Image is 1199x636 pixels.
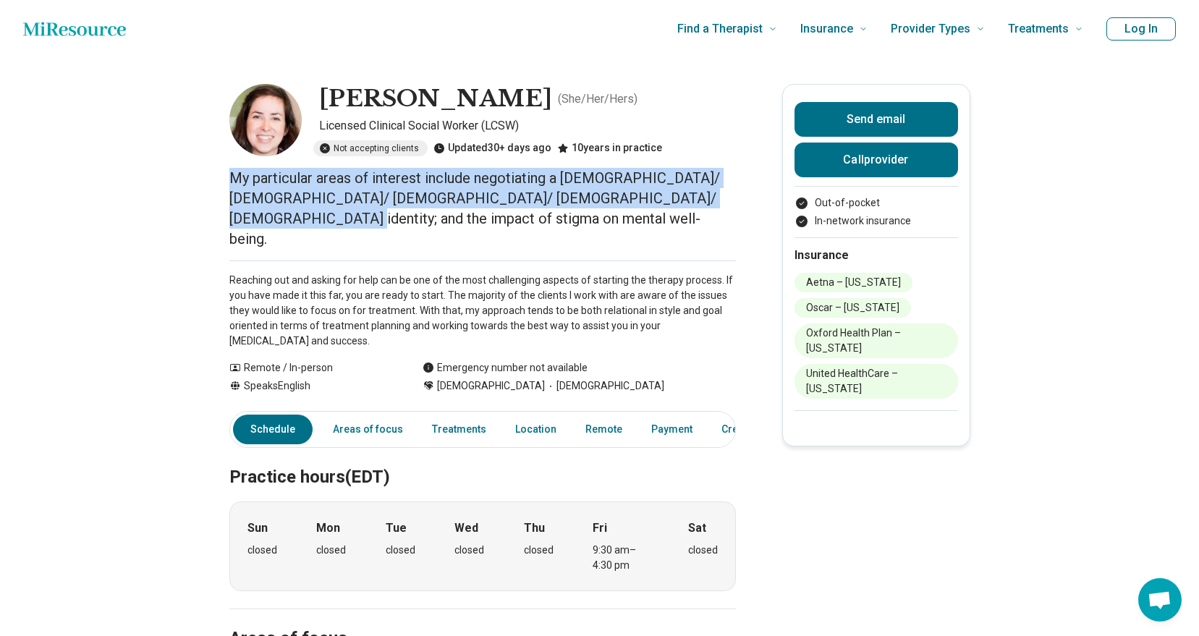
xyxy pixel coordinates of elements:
[688,543,718,558] div: closed
[313,140,428,156] div: Not accepting clients
[713,415,785,444] a: Credentials
[524,520,545,537] strong: Thu
[1138,578,1182,622] div: Open chat
[229,273,736,349] p: Reaching out and asking for help can be one of the most challenging aspects of starting the thera...
[229,360,394,376] div: Remote / In-person
[800,19,853,39] span: Insurance
[688,520,706,537] strong: Sat
[795,273,912,292] li: Aetna – [US_STATE]
[677,19,763,39] span: Find a Therapist
[324,415,412,444] a: Areas of focus
[557,140,662,156] div: 10 years in practice
[795,298,911,318] li: Oscar – [US_STATE]
[577,415,631,444] a: Remote
[229,84,302,156] img: Rachel Greene, Licensed Clinical Social Worker (LCSW)
[229,431,736,490] h2: Practice hours (EDT)
[524,543,554,558] div: closed
[1106,17,1176,41] button: Log In
[454,520,478,537] strong: Wed
[316,543,346,558] div: closed
[795,247,958,264] h2: Insurance
[433,140,551,156] div: Updated 30+ days ago
[593,543,648,573] div: 9:30 am – 4:30 pm
[233,415,313,444] a: Schedule
[423,415,495,444] a: Treatments
[247,520,268,537] strong: Sun
[386,520,407,537] strong: Tue
[23,14,126,43] a: Home page
[316,520,340,537] strong: Mon
[423,360,588,376] div: Emergency number not available
[795,213,958,229] li: In-network insurance
[545,378,664,394] span: [DEMOGRAPHIC_DATA]
[229,501,736,591] div: When does the program meet?
[247,543,277,558] div: closed
[795,195,958,211] li: Out-of-pocket
[386,543,415,558] div: closed
[795,102,958,137] button: Send email
[795,195,958,229] ul: Payment options
[437,378,545,394] span: [DEMOGRAPHIC_DATA]
[795,364,958,399] li: United HealthCare – [US_STATE]
[319,117,736,135] p: Licensed Clinical Social Worker (LCSW)
[643,415,701,444] a: Payment
[229,378,394,394] div: Speaks English
[319,84,552,114] h1: [PERSON_NAME]
[507,415,565,444] a: Location
[795,143,958,177] button: Callprovider
[795,323,958,358] li: Oxford Health Plan – [US_STATE]
[1008,19,1069,39] span: Treatments
[593,520,607,537] strong: Fri
[891,19,970,39] span: Provider Types
[229,168,736,249] p: My particular areas of interest include negotiating a [DEMOGRAPHIC_DATA]/ [DEMOGRAPHIC_DATA]/ [DE...
[454,543,484,558] div: closed
[558,90,637,108] p: ( She/Her/Hers )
